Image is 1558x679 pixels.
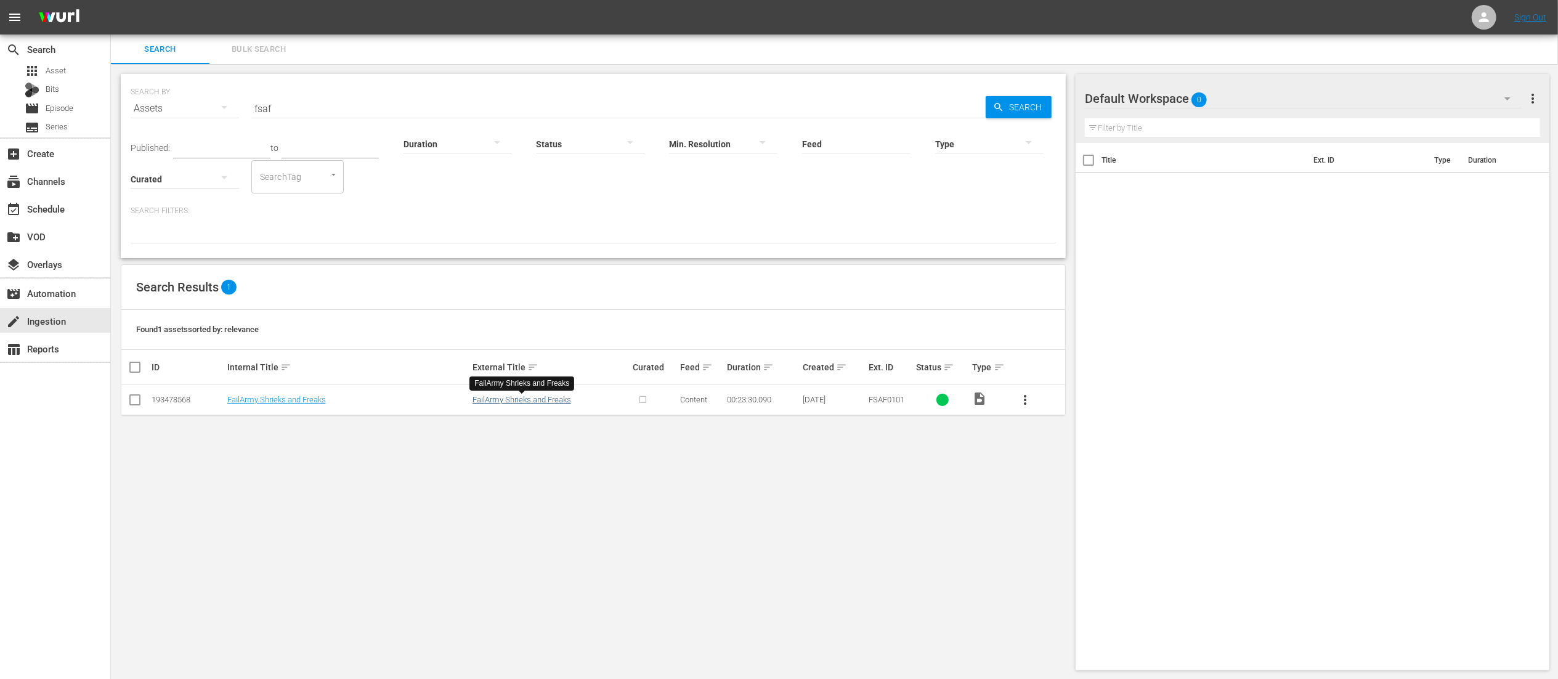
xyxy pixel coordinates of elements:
[1191,87,1207,113] span: 0
[994,362,1005,373] span: sort
[217,43,301,57] span: Bulk Search
[30,3,89,32] img: ans4CAIJ8jUAAAAAAAAAAAAAAAAAAAAAAAAgQb4GAAAAAAAAAAAAAAAAAAAAAAAAJMjXAAAAAAAAAAAAAAAAAAAAAAAAgAT5G...
[328,169,339,181] button: Open
[6,258,21,272] span: Overlays
[702,362,713,373] span: sort
[986,96,1052,118] button: Search
[1306,143,1427,177] th: Ext. ID
[869,362,912,372] div: Ext. ID
[280,362,291,373] span: sort
[46,83,59,96] span: Bits
[118,43,202,57] span: Search
[46,65,66,77] span: Asset
[131,91,239,126] div: Assets
[227,360,469,375] div: Internal Title
[46,121,68,133] span: Series
[973,391,988,406] span: Video
[131,143,170,153] span: Published:
[46,102,73,115] span: Episode
[25,63,39,78] span: Asset
[6,202,21,217] span: Schedule
[1514,12,1546,22] a: Sign Out
[836,362,847,373] span: sort
[6,314,21,329] span: Ingestion
[6,43,21,57] span: Search
[270,143,278,153] span: to
[474,378,569,389] div: FailArmy Shrieks and Freaks
[227,395,326,404] a: FailArmy Shrieks and Freaks
[527,362,538,373] span: sort
[973,360,1007,375] div: Type
[6,147,21,161] span: Create
[763,362,774,373] span: sort
[1085,81,1522,116] div: Default Workspace
[1427,143,1461,177] th: Type
[152,395,224,404] div: 193478568
[803,395,865,404] div: [DATE]
[869,395,904,404] span: FSAF0101
[1102,143,1306,177] th: Title
[680,395,707,404] span: Content
[1018,392,1033,407] span: more_vert
[473,360,629,375] div: External Title
[1461,143,1535,177] th: Duration
[727,395,799,404] div: 00:23:30.090
[136,325,259,334] span: Found 1 assets sorted by: relevance
[680,360,724,375] div: Feed
[152,362,224,372] div: ID
[1525,91,1540,106] span: more_vert
[1010,385,1040,415] button: more_vert
[25,101,39,116] span: Episode
[6,230,21,245] span: VOD
[1525,84,1540,113] button: more_vert
[473,395,571,404] a: FailArmy Shrieks and Freaks
[221,280,237,295] span: 1
[131,206,1056,216] p: Search Filters:
[136,280,219,295] span: Search Results
[25,83,39,97] div: Bits
[727,360,799,375] div: Duration
[943,362,954,373] span: sort
[25,120,39,135] span: Series
[6,174,21,189] span: Channels
[1004,96,1052,118] span: Search
[7,10,22,25] span: menu
[916,360,969,375] div: Status
[803,360,865,375] div: Created
[6,287,21,301] span: Automation
[633,362,676,372] div: Curated
[6,342,21,357] span: Reports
